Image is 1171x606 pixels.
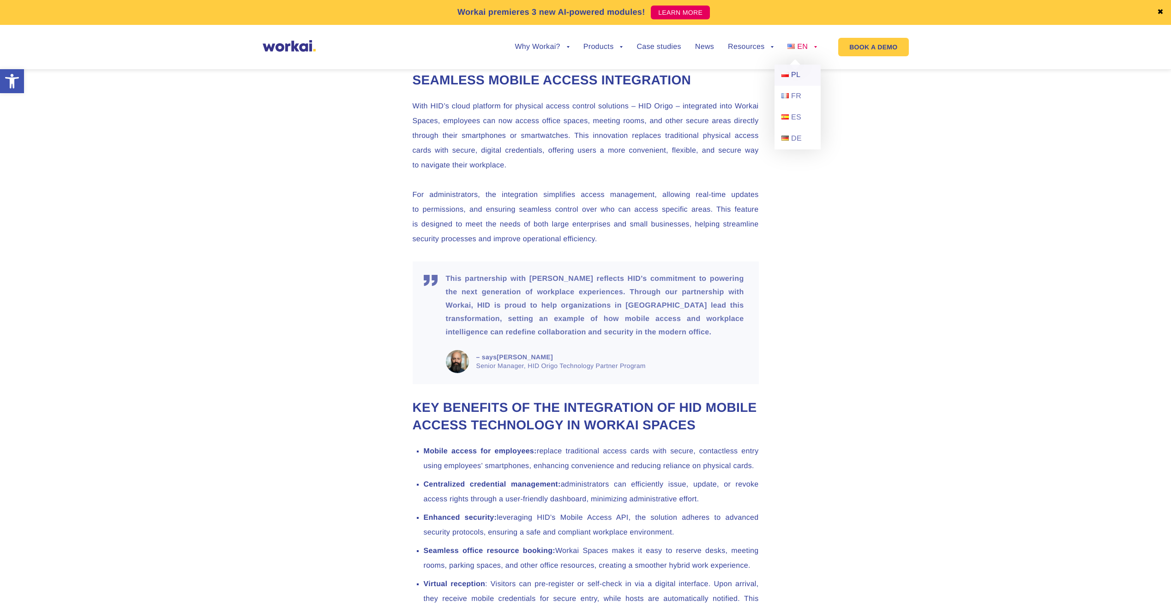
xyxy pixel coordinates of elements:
[787,43,817,51] a: EN
[446,273,744,339] p: This partnership with [PERSON_NAME] reflects HID’s commitment to powering the next generation of ...
[424,547,555,555] strong: Seamless office resource booking:
[413,188,759,247] p: For administrators, the integration simplifies access management, allowing real-time updates to p...
[583,43,623,51] a: Products
[651,6,710,19] a: LEARN MORE
[838,38,908,56] a: BOOK A DEMO
[413,73,691,87] strong: Seamless mobile access integration
[497,353,553,361] b: [PERSON_NAME]
[791,135,802,143] span: DE
[775,86,821,107] a: FR
[775,65,821,86] a: PL
[637,43,681,51] a: Case studies
[424,580,486,588] strong: Virtual reception
[424,511,759,540] li: leveraging HID’s Mobile Access API, the solution adheres to advanced security protocols, ensuring...
[791,92,801,100] span: FR
[413,400,757,432] strong: Key benefits of the integration of HID Mobile Access technology in Workai Spaces
[457,6,645,18] p: Workai premieres 3 new AI-powered modules!
[791,71,800,79] span: PL
[476,362,742,370] em: Senior Manager, HID Origo Technology Partner Program
[797,43,808,51] span: EN
[728,43,774,51] a: Resources
[424,444,759,474] li: replace traditional access cards with secure, contactless entry using employees’ smartphones, enh...
[775,107,821,128] a: ES
[424,514,497,522] strong: Enhanced security:
[791,113,801,121] span: ES
[695,43,714,51] a: News
[476,353,742,370] span: – says
[413,99,759,173] p: With HID’s cloud platform for physical access control solutions – HID Origo – integrated into Wor...
[446,350,469,373] img: Kamal Schtaie, HID
[424,477,759,507] li: administrators can efficiently issue, update, or revoke access rights through a user-friendly das...
[515,43,569,51] a: Why Workai?
[775,128,821,149] a: DE
[424,544,759,573] li: Workai Spaces makes it easy to reserve desks, meeting rooms, parking spaces, and other office res...
[424,447,537,455] strong: Mobile access for employees:
[1157,9,1164,16] a: ✖
[424,481,561,488] strong: Centralized credential management:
